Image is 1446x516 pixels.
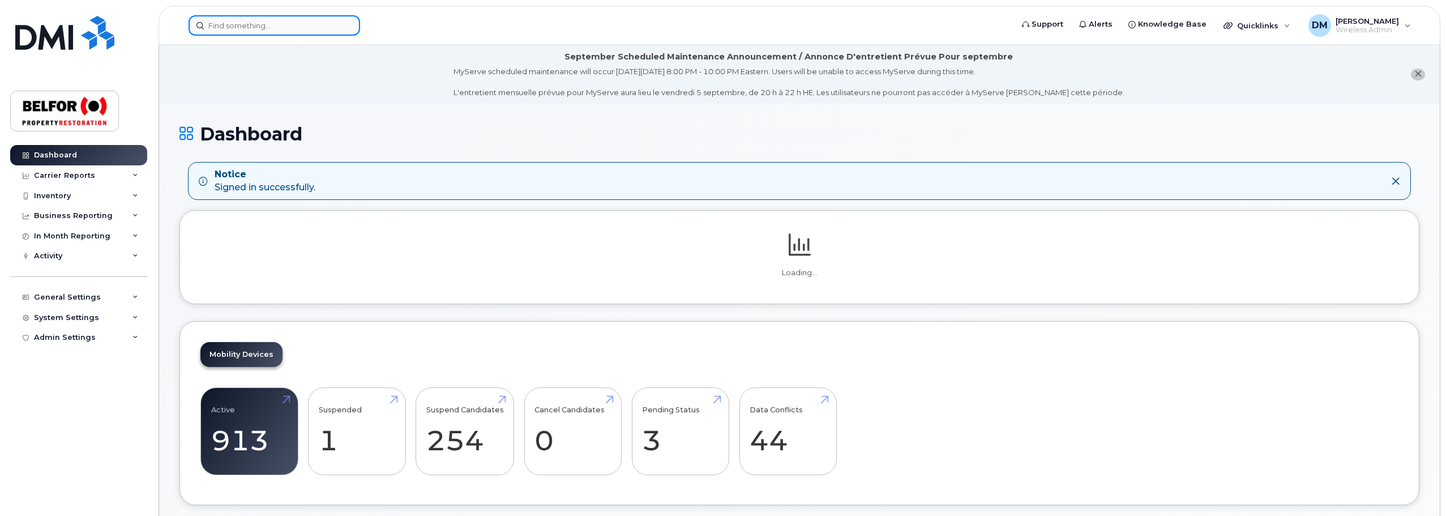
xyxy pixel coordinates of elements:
[534,394,611,469] a: Cancel Candidates 0
[564,51,1013,63] div: September Scheduled Maintenance Announcement / Annonce D'entretient Prévue Pour septembre
[200,342,283,367] a: Mobility Devices
[319,394,395,469] a: Suspended 1
[454,66,1124,98] div: MyServe scheduled maintenance will occur [DATE][DATE] 8:00 PM - 10:00 PM Eastern. Users will be u...
[1411,69,1425,80] button: close notification
[179,124,1419,144] h1: Dashboard
[200,268,1398,278] p: Loading...
[426,394,504,469] a: Suspend Candidates 254
[642,394,718,469] a: Pending Status 3
[215,168,315,194] div: Signed in successfully.
[211,394,288,469] a: Active 913
[750,394,826,469] a: Data Conflicts 44
[215,168,315,181] strong: Notice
